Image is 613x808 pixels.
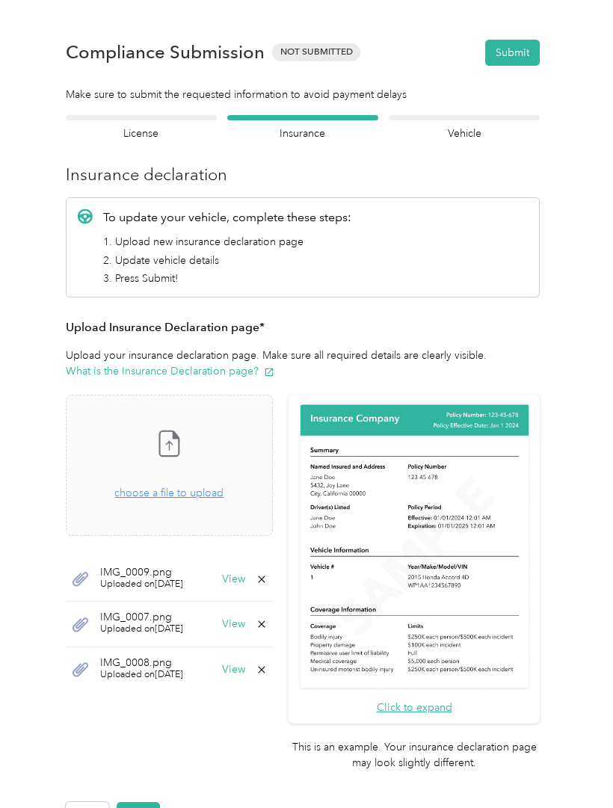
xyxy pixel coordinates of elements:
[114,487,224,499] span: choose a file to upload
[103,234,351,250] li: 1. Upload new insurance declaration page
[66,126,217,141] h4: License
[66,348,540,379] p: Upload your insurance declaration page. Make sure all required details are clearly visible.
[227,126,378,141] h4: Insurance
[389,126,540,141] h4: Vehicle
[100,612,183,623] span: IMG_0007.png
[66,162,540,187] h3: Insurance declaration
[377,700,452,715] button: Click to expand
[222,574,245,585] button: View
[66,42,265,63] h1: Compliance Submission
[103,209,351,226] p: To update your vehicle, complete these steps:
[222,664,245,675] button: View
[67,395,272,535] span: choose a file to upload
[297,402,532,691] img: Sample insurance declaration
[222,619,245,629] button: View
[103,271,351,286] li: 3. Press Submit!
[100,578,183,591] span: Uploaded on [DATE]
[100,623,183,636] span: Uploaded on [DATE]
[66,318,540,337] h3: Upload Insurance Declaration page*
[485,40,540,66] button: Submit
[100,567,183,578] span: IMG_0009.png
[100,658,183,668] span: IMG_0008.png
[103,253,351,268] li: 2. Update vehicle details
[66,363,274,379] button: What is the Insurance Declaration page?
[66,87,540,102] div: Make sure to submit the requested information to avoid payment delays
[289,739,540,771] p: This is an example. Your insurance declaration page may look slightly different.
[529,724,613,808] iframe: Everlance-gr Chat Button Frame
[272,43,360,61] span: Not Submitted
[100,668,183,682] span: Uploaded on [DATE]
